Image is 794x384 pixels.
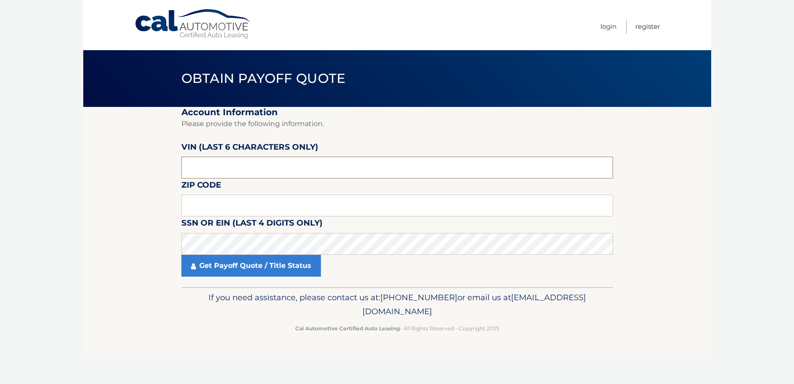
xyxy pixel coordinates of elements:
label: Zip Code [181,178,221,195]
label: VIN (last 6 characters only) [181,141,318,157]
strong: Cal Automotive Certified Auto Leasing [295,325,400,332]
span: Obtain Payoff Quote [181,70,346,86]
p: - All Rights Reserved - Copyright 2025 [187,324,607,333]
a: Cal Automotive [134,9,252,40]
span: [PHONE_NUMBER] [380,292,457,302]
a: Login [600,19,617,34]
a: Register [635,19,660,34]
a: Get Payoff Quote / Title Status [181,255,321,277]
p: If you need assistance, please contact us at: or email us at [187,291,607,319]
p: Please provide the following information. [181,118,613,130]
label: SSN or EIN (last 4 digits only) [181,216,323,233]
h2: Account Information [181,107,613,118]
